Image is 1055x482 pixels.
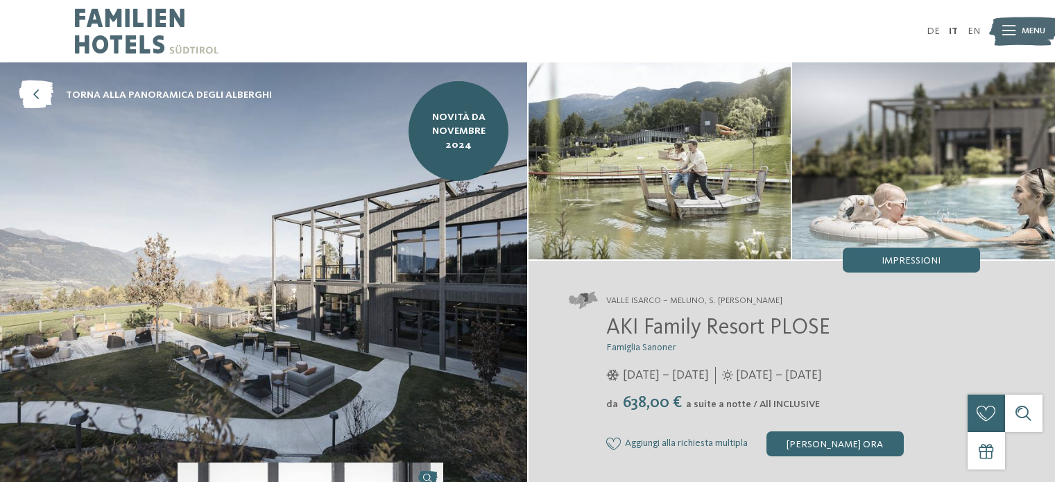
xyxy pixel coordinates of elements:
span: NOVITÀ da novembre 2024 [418,110,499,152]
span: da [606,399,618,409]
span: torna alla panoramica degli alberghi [66,88,272,102]
a: torna alla panoramica degli alberghi [19,81,272,110]
div: [PERSON_NAME] ora [766,431,904,456]
img: AKI: tutto quello che un bimbo può desiderare [529,62,791,259]
img: AKI: tutto quello che un bimbo può desiderare [792,62,1055,259]
i: Orari d'apertura estate [722,370,733,381]
span: Valle Isarco – Meluno, S. [PERSON_NAME] [606,295,782,307]
span: Menu [1022,25,1045,37]
span: Aggiungi alla richiesta multipla [625,438,748,449]
a: IT [949,26,958,36]
span: Famiglia Sanoner [606,343,676,352]
i: Orari d'apertura inverno [606,370,619,381]
span: a suite a notte / All INCLUSIVE [686,399,820,409]
span: AKI Family Resort PLOSE [606,317,830,339]
span: 638,00 € [619,395,685,411]
span: [DATE] – [DATE] [736,367,822,384]
span: [DATE] – [DATE] [623,367,709,384]
span: Impressioni [882,256,941,266]
a: DE [927,26,940,36]
a: EN [968,26,980,36]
